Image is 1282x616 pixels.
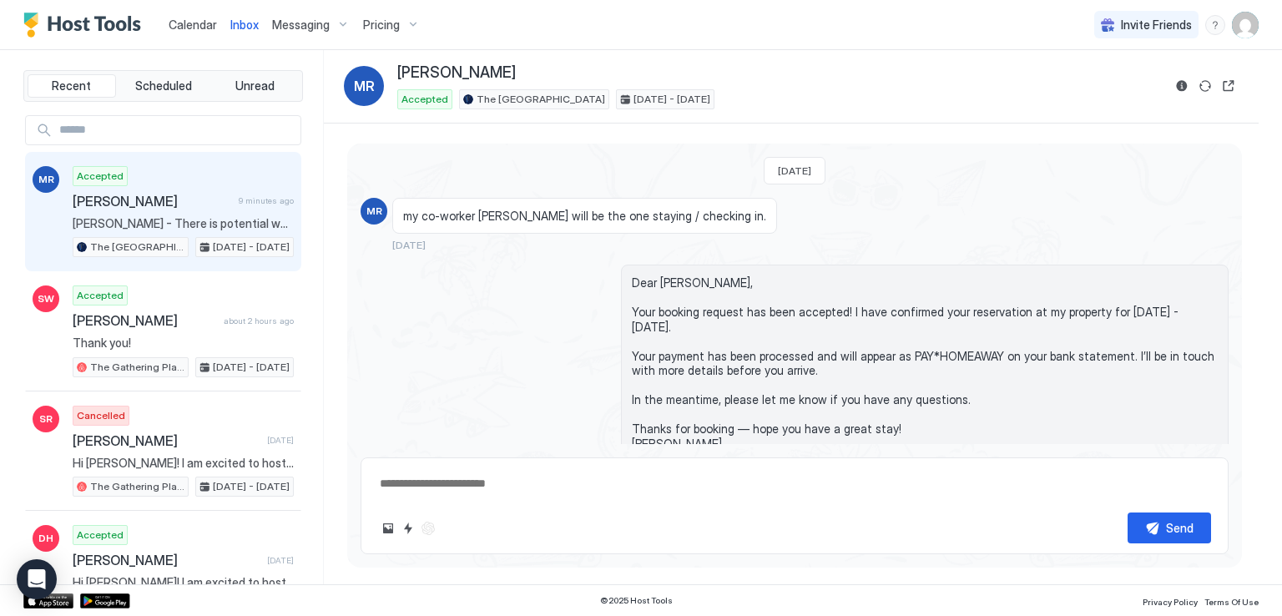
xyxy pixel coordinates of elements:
span: Hi [PERSON_NAME]! I am excited to host you at The Gathering Place! LOCATION: [STREET_ADDRESS] KEY... [73,575,294,590]
button: Upload image [378,518,398,538]
span: Unread [235,78,275,93]
span: [PERSON_NAME] [73,552,260,568]
button: Quick reply [398,518,418,538]
span: Accepted [77,528,124,543]
span: 9 minutes ago [239,195,294,206]
div: Send [1166,519,1194,537]
span: [PERSON_NAME] - There is potential we would like to stay longer at your VRBO. When next do you ha... [73,216,294,231]
div: User profile [1232,12,1259,38]
button: Send [1128,512,1211,543]
span: The Gathering Place [90,479,184,494]
div: Open Intercom Messenger [17,559,57,599]
span: [PERSON_NAME] [73,432,260,449]
span: [DATE] [267,435,294,446]
a: Host Tools Logo [23,13,149,38]
span: [DATE] - [DATE] [213,360,290,375]
span: about 2 hours ago [224,316,294,326]
div: tab-group [23,70,303,102]
a: Inbox [230,16,259,33]
span: [PERSON_NAME] [397,63,516,83]
button: Reservation information [1172,76,1192,96]
span: Accepted [77,169,124,184]
span: Invite Friends [1121,18,1192,33]
button: Scheduled [119,74,208,98]
span: [DATE] [778,164,811,177]
a: Calendar [169,16,217,33]
a: Terms Of Use [1204,592,1259,609]
span: [DATE] [392,239,426,251]
span: The [GEOGRAPHIC_DATA] [90,240,184,255]
button: Sync reservation [1195,76,1215,96]
span: Privacy Policy [1143,597,1198,607]
span: Accepted [401,92,448,107]
a: Google Play Store [80,593,130,608]
span: Dear [PERSON_NAME], Your booking request has been accepted! I have confirmed your reservation at ... [632,275,1218,451]
span: The Gathering Place [90,360,184,375]
button: Recent [28,74,116,98]
span: MR [38,172,54,187]
span: [DATE] [267,555,294,566]
span: [DATE] - [DATE] [213,479,290,494]
span: my co-worker [PERSON_NAME] will be the one staying / checking in. [403,209,766,224]
span: Terms Of Use [1204,597,1259,607]
span: © 2025 Host Tools [600,595,673,606]
a: Privacy Policy [1143,592,1198,609]
button: Unread [210,74,299,98]
span: Recent [52,78,91,93]
button: Open reservation [1219,76,1239,96]
input: Input Field [53,116,300,144]
span: Hi [PERSON_NAME]! I am excited to host you at The Gathering Place! LOCATION: [STREET_ADDRESS] KEY... [73,456,294,471]
span: The [GEOGRAPHIC_DATA] [477,92,605,107]
span: Cancelled [77,408,125,423]
span: Thank you! [73,336,294,351]
span: [PERSON_NAME] [73,312,217,329]
a: App Store [23,593,73,608]
span: DH [38,531,53,546]
span: Accepted [77,288,124,303]
div: menu [1205,15,1225,35]
span: Pricing [363,18,400,33]
span: MR [354,76,375,96]
span: [PERSON_NAME] [73,193,232,210]
span: [DATE] - [DATE] [213,240,290,255]
span: Scheduled [135,78,192,93]
span: SR [39,412,53,427]
span: [DATE] - [DATE] [633,92,710,107]
span: MR [366,204,382,219]
span: Calendar [169,18,217,32]
span: Inbox [230,18,259,32]
span: Messaging [272,18,330,33]
span: SW [38,291,54,306]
